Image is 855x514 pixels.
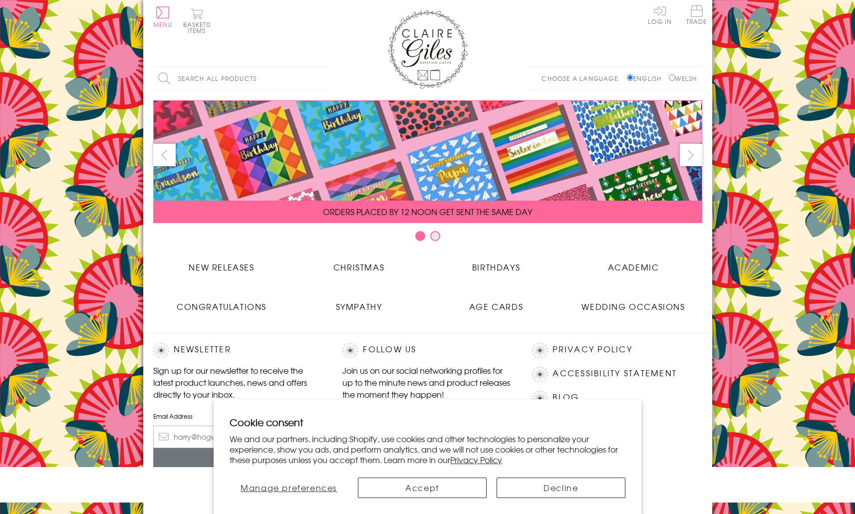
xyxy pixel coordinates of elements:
[686,5,707,24] span: Trade
[153,231,702,246] div: Carousel Pagination
[428,254,565,273] a: Birthdays
[669,74,675,81] input: Welsh
[686,5,707,26] a: Trade
[153,364,323,400] p: Sign up for our newsletter to receive the latest product launches, news and offers directly to yo...
[183,8,211,33] button: Basket0 items
[469,300,523,312] span: Age Cards
[608,261,659,273] span: Academic
[627,74,666,83] label: English
[342,364,512,400] p: Join us on our social networking profiles for up to the minute news and product releases the mome...
[290,293,428,312] a: Sympathy
[188,20,211,35] span: 0 items
[153,343,323,358] h2: Newsletter
[153,412,323,421] label: Email Address
[318,67,328,90] input: Search
[153,67,328,90] input: Search all products
[553,343,632,356] a: Privacy Policy
[430,231,440,241] button: Carousel Page 2
[323,206,532,218] span: ORDERS PLACED BY 12 NOON GET SENT THE SAME DAY
[472,261,520,273] span: Birthdays
[680,144,702,166] button: next
[450,454,502,466] a: Privacy Policy
[153,144,176,166] button: prev
[153,254,290,273] a: New Releases
[153,20,173,29] span: Menu
[230,478,348,498] button: Manage preferences
[153,6,173,27] button: Menu
[428,293,565,312] a: Age Cards
[290,254,428,273] a: Christmas
[342,343,512,358] h2: Follow Us
[241,482,337,494] span: Manage preferences
[553,367,677,380] a: Accessibility Statement
[333,261,384,273] span: Christmas
[415,231,425,241] button: Carousel Page 1 (Current Slide)
[627,74,633,81] input: English
[230,434,625,465] p: We and our partners, including Shopify, use cookies and other technologies to personalize your ex...
[565,293,702,312] a: Wedding Occasions
[153,448,323,471] input: Subscribe
[336,300,382,312] span: Sympathy
[230,415,625,429] h2: Cookie consent
[581,300,685,312] span: Wedding Occasions
[553,391,579,404] a: Blog
[388,10,468,89] img: Claire Giles Greetings Cards
[497,478,625,498] button: Decline
[648,5,672,24] a: Log In
[565,254,702,273] a: Academic
[177,300,267,312] span: Congratulations
[542,74,625,83] p: Choose a language:
[189,261,254,273] span: New Releases
[153,293,290,312] a: Congratulations
[358,478,487,498] button: Accept
[669,74,697,83] label: Welsh
[153,426,323,448] input: harry@hogwarts.edu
